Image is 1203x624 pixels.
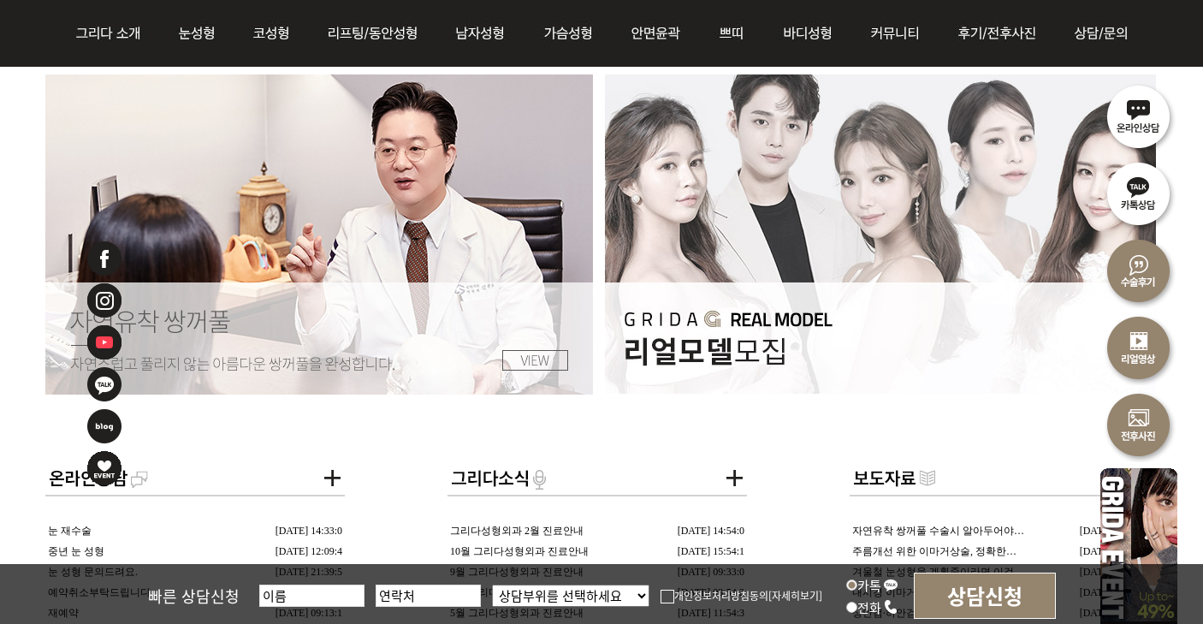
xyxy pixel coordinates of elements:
[86,240,123,277] img: 페이스북
[376,585,481,607] input: 연락처
[846,579,857,591] input: 카톡
[259,585,364,607] input: 이름
[276,545,342,557] a: [DATE] 12:09:4
[86,407,123,445] img: 네이버블로그
[1100,462,1177,621] img: 이벤트
[86,324,123,361] img: 유투브
[45,459,345,496] img: main_counsel.jpg
[1100,385,1177,462] img: 수술전후사진
[661,590,674,603] img: checkbox.png
[846,602,857,613] input: 전화
[48,525,92,537] a: 눈 재수술
[86,365,123,403] img: 카카오톡
[852,545,1016,557] a: 주름개선 위한 이마거상술, 정확한…
[852,525,1024,537] a: 자연유착 쌍꺼풀 수술시 알아두어야…
[678,525,744,537] a: [DATE] 14:54:0
[86,449,123,487] img: 이벤트
[48,545,104,557] a: 중년 눈 성형
[450,545,589,557] a: 10월 그리다성형외과 진료안내
[447,459,747,496] img: main_notice.jpg
[850,459,1149,496] img: main_news.jpg
[661,588,768,603] label: 개인정보처리방침동의
[276,525,342,537] a: [DATE] 14:33:0
[1080,545,1147,557] a: [DATE] 10:23:5
[883,577,898,592] img: kakao_icon.png
[678,545,744,557] a: [DATE] 15:54:1
[883,599,898,615] img: call_icon.png
[1100,77,1177,154] img: 온라인상담
[1100,308,1177,385] img: 리얼영상
[846,576,898,594] label: 카톡
[86,282,123,319] img: 인스타그램
[1080,525,1147,537] a: [DATE] 12:53:5
[450,525,584,537] a: 그리다성형외과 2월 진료안내
[914,573,1056,619] input: 상담신청
[768,588,822,603] a: [자세히보기]
[1100,154,1177,231] img: 카톡상담
[1100,231,1177,308] img: 수술후기
[846,598,898,616] label: 전화
[148,585,240,607] span: 빠른 상담신청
